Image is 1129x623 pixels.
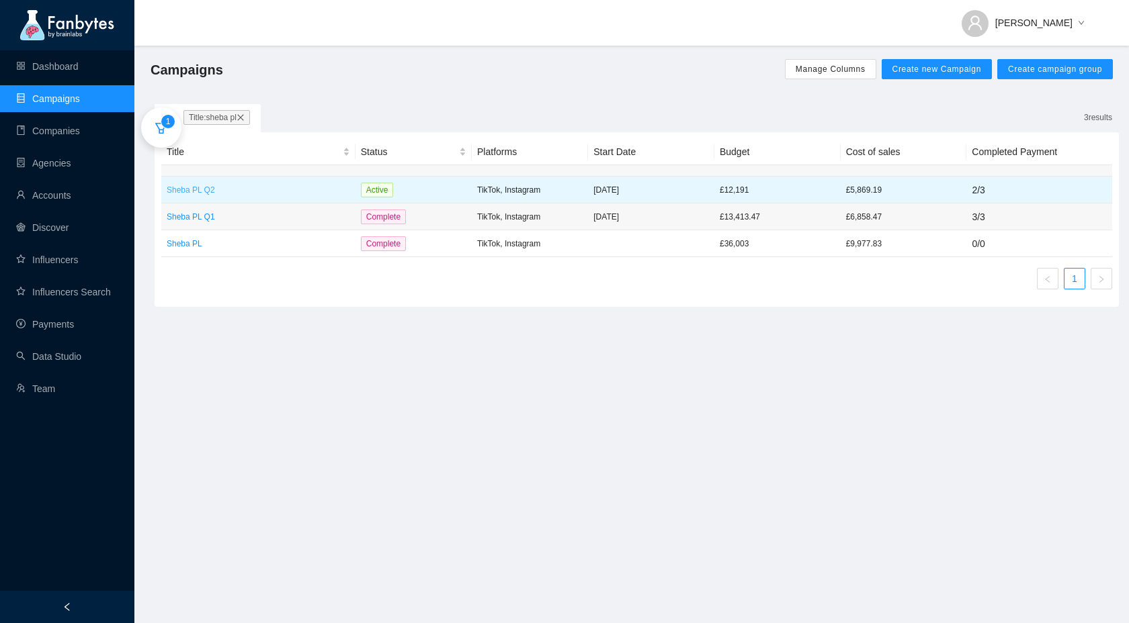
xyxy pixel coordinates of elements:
a: starInfluencers [16,254,78,265]
span: down [1078,19,1085,28]
li: Next Page [1091,268,1112,289]
span: Status [361,144,456,159]
span: Create new Campaign [892,64,982,75]
a: 1 [1064,269,1085,289]
p: TikTok, Instagram [477,237,583,250]
p: TikTok, Instagram [477,210,583,224]
span: Active [361,183,394,197]
a: bookCompanies [16,126,80,136]
a: databaseCampaigns [16,93,80,104]
a: searchData Studio [16,351,81,362]
button: Create campaign group [997,59,1113,79]
button: Create new Campaign [882,59,993,79]
td: 0 / 0 [966,230,1112,257]
a: appstoreDashboard [16,61,79,72]
span: Create campaign group [1008,64,1102,75]
a: Sheba PL Q1 [167,210,350,224]
span: right [1097,275,1105,283]
td: 2 / 3 [966,177,1112,203]
a: usergroup-addTeam [16,383,55,394]
span: Title [167,144,340,159]
p: £6,858.47 [846,210,962,224]
a: Sheba PL [167,237,350,250]
span: Complete [361,236,406,251]
a: starInfluencers Search [16,287,111,297]
p: [DATE] [593,210,709,224]
button: left [1037,268,1058,289]
th: Title [161,139,356,165]
th: Platforms [472,139,588,165]
span: user [967,15,983,31]
p: £5,869.19 [846,183,962,197]
button: [PERSON_NAME]down [951,7,1095,28]
p: £9,977.83 [846,237,962,250]
p: £ 13,413.47 [720,210,835,224]
a: userAccounts [16,190,71,201]
sup: 1 [161,115,175,128]
span: Campaigns [151,59,223,81]
span: left [1044,275,1052,283]
li: Previous Page [1037,268,1058,289]
th: Completed Payment [966,139,1112,165]
span: Complete [361,209,406,224]
th: Start Date [588,139,714,165]
a: pay-circlePayments [16,319,74,330]
span: Title: sheba pl [183,110,250,125]
th: Status [356,139,472,165]
li: 1 [1064,268,1085,289]
span: close [237,113,245,122]
td: 3 / 3 [966,203,1112,230]
span: [PERSON_NAME] [995,15,1073,30]
p: [DATE] [593,183,709,197]
span: 1 [166,117,171,126]
p: £ 36,003 [720,237,835,250]
th: Cost of sales [841,139,967,165]
button: right [1091,268,1112,289]
button: Manage Columns [785,59,876,79]
p: 3 results [1084,111,1112,124]
a: containerAgencies [16,158,71,169]
span: filter [155,122,168,135]
a: Sheba PL Q2 [167,183,350,197]
span: Manage Columns [796,64,866,75]
p: TikTok, Instagram [477,183,583,197]
a: radar-chartDiscover [16,222,69,233]
p: £ 12,191 [720,183,835,197]
th: Budget [714,139,841,165]
span: left [62,602,72,612]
